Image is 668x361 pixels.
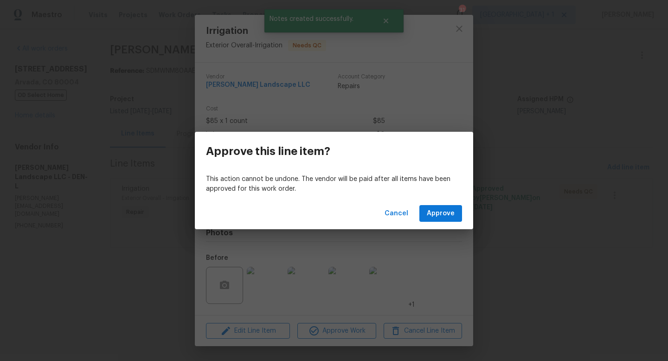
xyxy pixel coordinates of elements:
button: Approve [419,205,462,222]
button: Cancel [381,205,412,222]
p: This action cannot be undone. The vendor will be paid after all items have been approved for this... [206,174,462,194]
h3: Approve this line item? [206,145,330,158]
span: Approve [427,208,455,219]
span: Cancel [385,208,408,219]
